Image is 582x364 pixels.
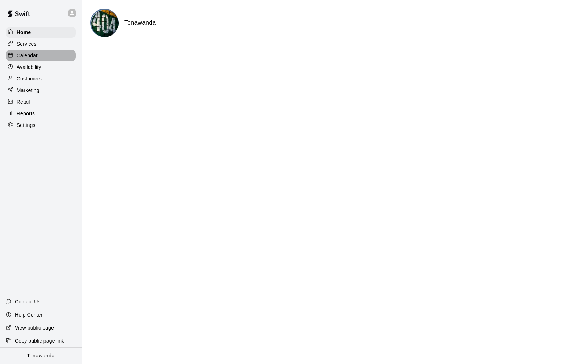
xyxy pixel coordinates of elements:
a: Availability [6,62,76,73]
a: Services [6,38,76,49]
p: Contact Us [15,298,41,305]
a: Retail [6,96,76,107]
p: Home [17,29,31,36]
p: Help Center [15,311,42,318]
p: View public page [15,324,54,331]
p: Tonawanda [27,352,55,360]
a: Settings [6,120,76,131]
a: Reports [6,108,76,119]
p: Retail [17,98,30,106]
p: Services [17,40,37,47]
a: Home [6,27,76,38]
a: Marketing [6,85,76,96]
p: Availability [17,63,41,71]
p: Calendar [17,52,38,59]
p: Customers [17,75,42,82]
h6: Tonawanda [124,18,156,28]
a: Calendar [6,50,76,61]
p: Marketing [17,87,40,94]
img: Tonawanda logo [91,10,119,37]
p: Copy public page link [15,337,64,344]
p: Reports [17,110,35,117]
p: Settings [17,121,36,129]
a: Customers [6,73,76,84]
